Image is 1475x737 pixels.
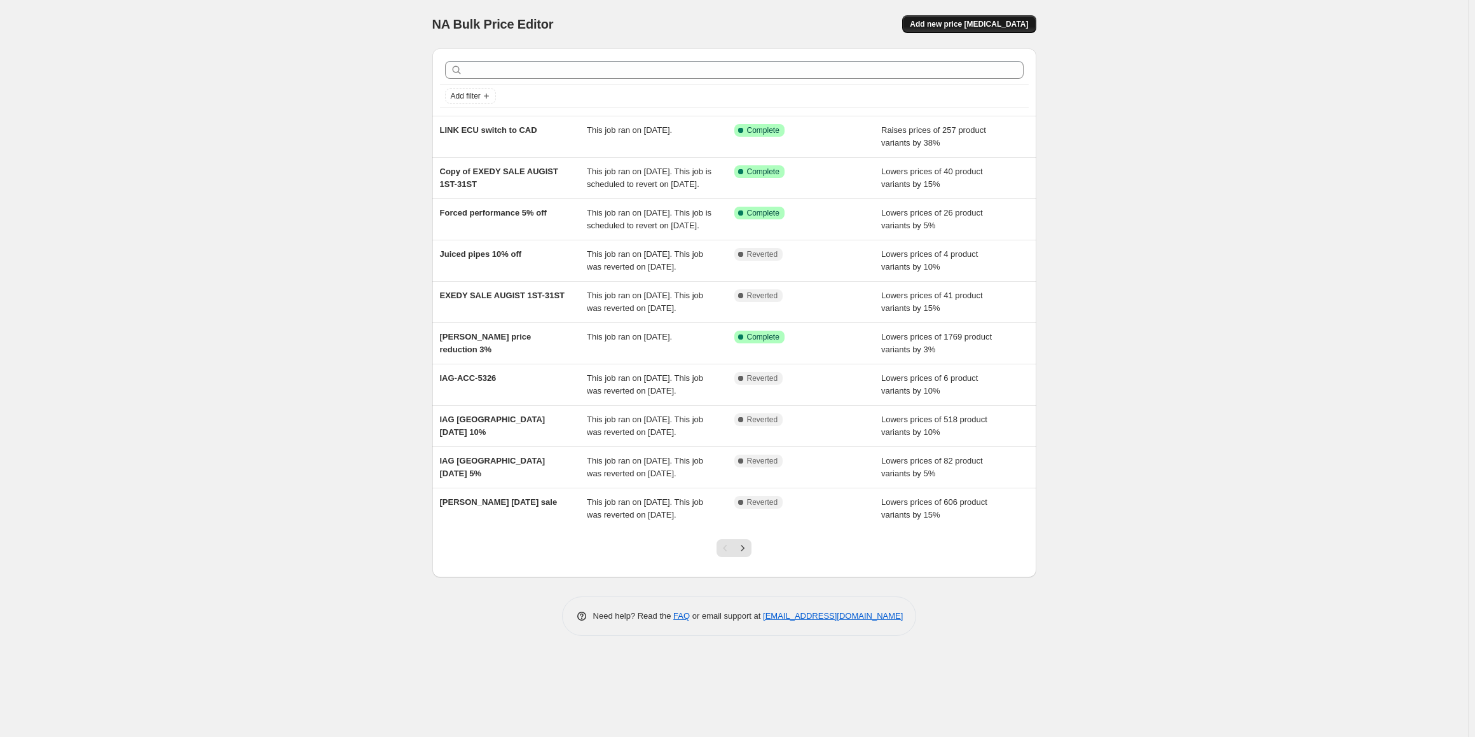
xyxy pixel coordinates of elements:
span: NA Bulk Price Editor [432,17,554,31]
span: Lowers prices of 26 product variants by 5% [881,208,983,230]
span: Reverted [747,249,778,259]
span: Lowers prices of 82 product variants by 5% [881,456,983,478]
span: This job ran on [DATE]. This job was reverted on [DATE]. [587,291,703,313]
span: Forced performance 5% off [440,208,547,217]
span: Complete [747,125,779,135]
span: Lowers prices of 518 product variants by 10% [881,415,987,437]
span: EXEDY SALE AUGIST 1ST-31ST [440,291,565,300]
span: This job ran on [DATE]. [587,125,672,135]
span: This job ran on [DATE]. This job was reverted on [DATE]. [587,456,703,478]
span: [PERSON_NAME] price reduction 3% [440,332,532,354]
span: Need help? Read the [593,611,674,621]
span: Lowers prices of 6 product variants by 10% [881,373,978,396]
span: This job ran on [DATE]. This job was reverted on [DATE]. [587,497,703,520]
span: LINK ECU switch to CAD [440,125,537,135]
span: Reverted [747,415,778,425]
span: Add filter [451,91,481,101]
span: Lowers prices of 4 product variants by 10% [881,249,978,272]
span: Reverted [747,497,778,507]
span: Reverted [747,373,778,383]
span: IAG-ACC-5326 [440,373,497,383]
span: Complete [747,167,779,177]
span: Copy of EXEDY SALE AUGIST 1ST-31ST [440,167,558,189]
nav: Pagination [717,539,751,557]
span: This job ran on [DATE]. This job was reverted on [DATE]. [587,373,703,396]
span: Reverted [747,291,778,301]
span: Lowers prices of 41 product variants by 15% [881,291,983,313]
span: Lowers prices of 1769 product variants by 3% [881,332,992,354]
button: Add filter [445,88,496,104]
span: Raises prices of 257 product variants by 38% [881,125,986,148]
span: This job ran on [DATE]. [587,332,672,341]
span: Complete [747,332,779,342]
a: FAQ [673,611,690,621]
span: Reverted [747,456,778,466]
button: Next [734,539,751,557]
span: Lowers prices of 606 product variants by 15% [881,497,987,520]
span: This job ran on [DATE]. This job is scheduled to revert on [DATE]. [587,208,711,230]
span: Lowers prices of 40 product variants by 15% [881,167,983,189]
span: This job ran on [DATE]. This job is scheduled to revert on [DATE]. [587,167,711,189]
span: Add new price [MEDICAL_DATA] [910,19,1028,29]
span: This job ran on [DATE]. This job was reverted on [DATE]. [587,415,703,437]
span: or email support at [690,611,763,621]
span: IAG [GEOGRAPHIC_DATA][DATE] 10% [440,415,545,437]
button: Add new price [MEDICAL_DATA] [902,15,1036,33]
span: This job ran on [DATE]. This job was reverted on [DATE]. [587,249,703,272]
span: [PERSON_NAME] [DATE] sale [440,497,558,507]
span: Complete [747,208,779,218]
span: IAG [GEOGRAPHIC_DATA][DATE] 5% [440,456,545,478]
a: [EMAIL_ADDRESS][DOMAIN_NAME] [763,611,903,621]
span: Juiced pipes 10% off [440,249,522,259]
